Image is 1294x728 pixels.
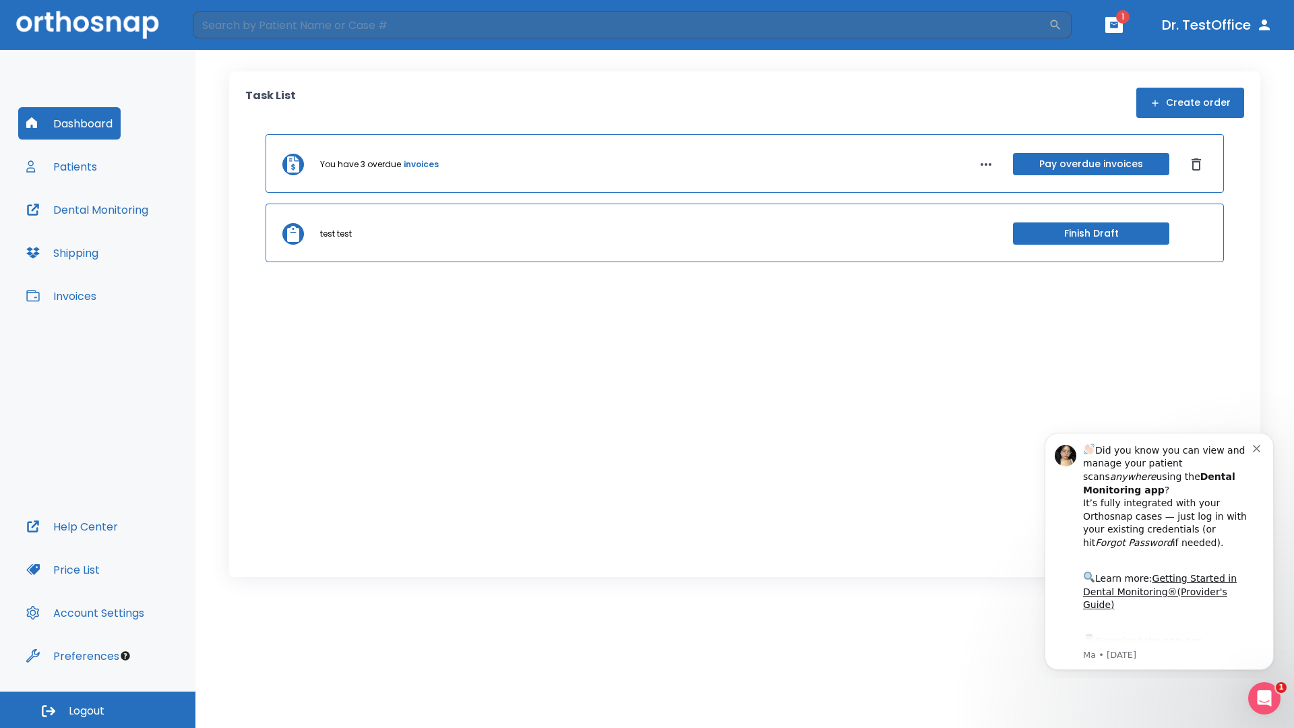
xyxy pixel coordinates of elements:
[59,212,228,280] div: Download the app: | ​ Let us know if you need help getting started!
[1276,682,1287,693] span: 1
[1136,88,1244,118] button: Create order
[16,11,159,38] img: Orthosnap
[228,21,239,32] button: Dismiss notification
[18,510,126,543] button: Help Center
[1248,682,1281,715] iframe: Intercom live chat
[404,158,439,171] a: invoices
[18,640,127,672] button: Preferences
[119,650,131,662] div: Tooltip anchor
[59,229,228,241] p: Message from Ma, sent 7w ago
[1116,10,1130,24] span: 1
[69,704,104,719] span: Logout
[1024,421,1294,678] iframe: Intercom notifications message
[18,107,121,140] button: Dashboard
[320,228,352,240] p: test test
[18,150,105,183] button: Patients
[320,158,401,171] p: You have 3 overdue
[193,11,1049,38] input: Search by Patient Name or Case #
[1185,154,1207,175] button: Dismiss
[18,193,156,226] button: Dental Monitoring
[245,88,296,118] p: Task List
[1157,13,1278,37] button: Dr. TestOffice
[18,237,106,269] button: Shipping
[18,553,108,586] button: Price List
[1013,153,1169,175] button: Pay overdue invoices
[1013,222,1169,245] button: Finish Draft
[18,597,152,629] button: Account Settings
[59,215,179,239] a: App Store
[18,280,104,312] button: Invoices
